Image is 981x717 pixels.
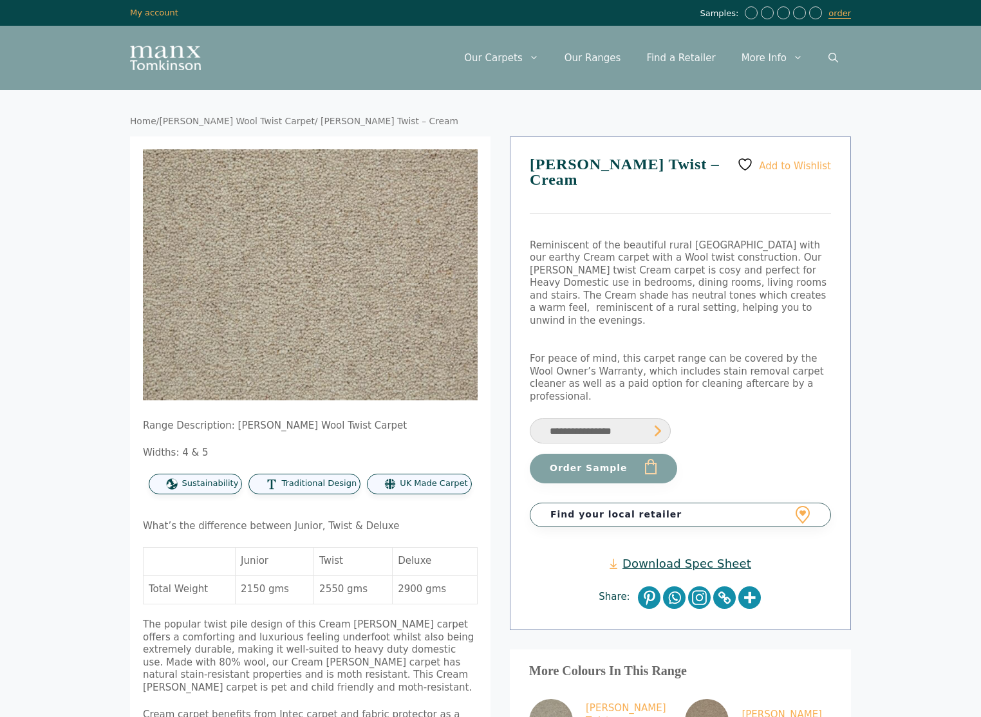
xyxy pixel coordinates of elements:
[530,239,831,328] p: Reminiscent of the beautiful rural [GEOGRAPHIC_DATA] with our earthy Cream carpet with a Wool twi...
[599,591,636,604] span: Share:
[737,156,831,172] a: Add to Wishlist
[713,586,736,609] a: Copy Link
[130,8,178,17] a: My account
[759,160,831,171] span: Add to Wishlist
[688,586,711,609] a: Instagram
[738,586,761,609] a: More
[314,548,393,576] td: Twist
[236,576,314,604] td: 2150 gms
[130,46,201,70] img: Manx Tomkinson
[700,8,742,19] span: Samples:
[530,353,831,403] p: For peace of mind, this carpet range can be covered by the Wool Owner’s Warranty, which includes ...
[143,149,478,400] img: Craven Cream
[393,576,478,604] td: 2900 gms
[451,39,851,77] nav: Primary
[529,669,832,674] h3: More Colours In This Range
[729,39,816,77] a: More Info
[552,39,634,77] a: Our Ranges
[314,576,393,604] td: 2550 gms
[530,454,677,483] button: Order Sample
[144,576,236,604] td: Total Weight
[236,548,314,576] td: Junior
[182,478,238,489] span: Sustainability
[159,116,315,126] a: [PERSON_NAME] Wool Twist Carpet
[281,478,357,489] span: Traditional Design
[530,503,831,527] a: Find your local retailer
[143,520,478,533] p: What’s the difference between Junior, Twist & Deluxe
[143,619,474,693] span: The popular twist pile design of this Cream [PERSON_NAME] carpet offers a comforting and luxuriou...
[400,478,467,489] span: UK Made Carpet
[530,156,831,214] h1: [PERSON_NAME] Twist – Cream
[610,556,751,571] a: Download Spec Sheet
[638,586,660,609] a: Pinterest
[663,586,686,609] a: Whatsapp
[451,39,552,77] a: Our Carpets
[130,116,156,126] a: Home
[633,39,728,77] a: Find a Retailer
[143,447,478,460] p: Widths: 4 & 5
[816,39,851,77] a: Open Search Bar
[393,548,478,576] td: Deluxe
[143,420,478,433] p: Range Description: [PERSON_NAME] Wool Twist Carpet
[828,8,851,19] a: order
[130,116,851,127] nav: Breadcrumb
